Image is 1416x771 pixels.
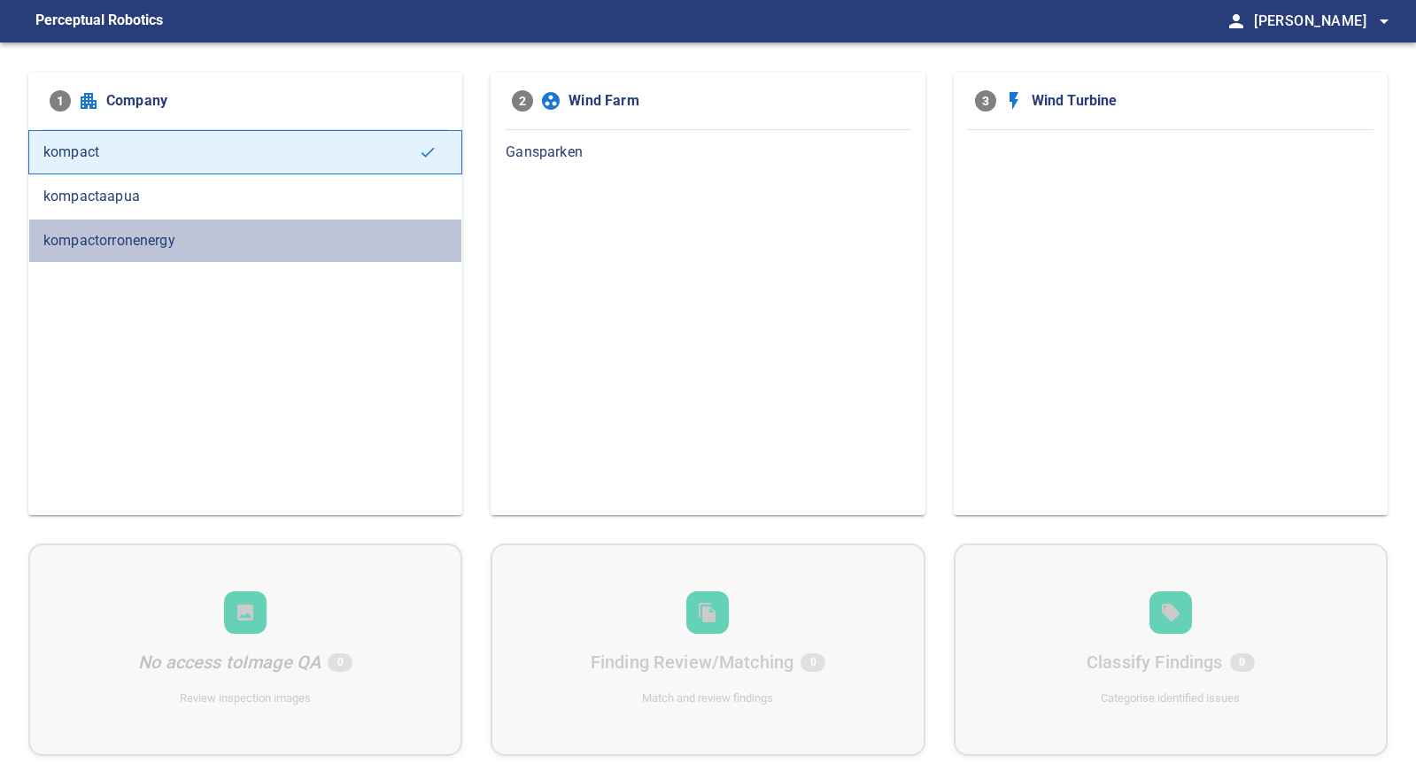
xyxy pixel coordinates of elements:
div: kompactaapua [28,174,462,219]
span: arrow_drop_down [1373,11,1395,32]
span: kompactorronenergy [43,230,447,251]
span: 1 [50,90,71,112]
span: [PERSON_NAME] [1254,9,1395,34]
button: [PERSON_NAME] [1247,4,1395,39]
span: kompact [43,142,419,163]
div: kompactorronenergy [28,219,462,263]
span: Gansparken [506,142,909,163]
span: person [1226,11,1247,32]
span: 3 [975,90,996,112]
span: 2 [512,90,533,112]
div: Gansparken [491,130,925,174]
span: Wind Farm [569,90,903,112]
span: Wind Turbine [1032,90,1366,112]
figcaption: Perceptual Robotics [35,7,163,35]
span: Company [106,90,441,112]
div: kompact [28,130,462,174]
span: kompactaapua [43,186,447,207]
